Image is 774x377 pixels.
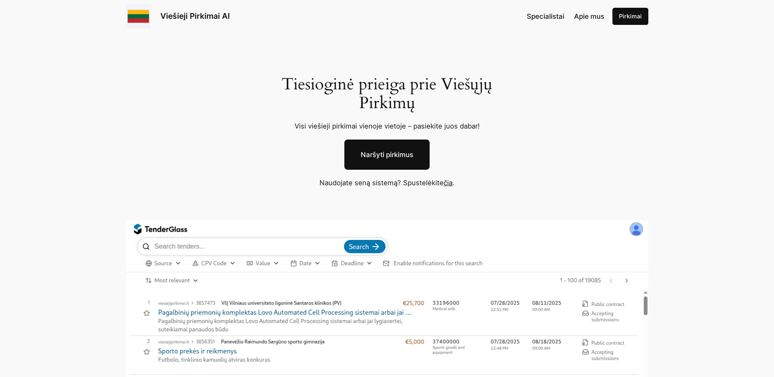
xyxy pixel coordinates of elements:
p: Naudojate seną sistemą? Spustelėkite . [261,177,514,188]
a: Naršyti pirkimus [344,140,430,170]
img: Viešieji pirkimai logo [126,4,151,29]
span: Specialistai [527,12,564,20]
nav: Navigation [527,11,604,22]
a: čia [444,179,452,187]
a: Specialistai [527,11,564,22]
p: Visi viešieji pirkimai vienoje vietoje – pasiekite juos dabar! [272,121,502,131]
a: Apie mus [574,11,604,22]
a: Viešieji Pirkimai AI [160,11,230,21]
span: Apie mus [574,12,604,20]
a: Pirkimai [612,8,648,25]
h1: Tiesioginė prieiga prie Viešųjų Pirkimų [272,75,502,113]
